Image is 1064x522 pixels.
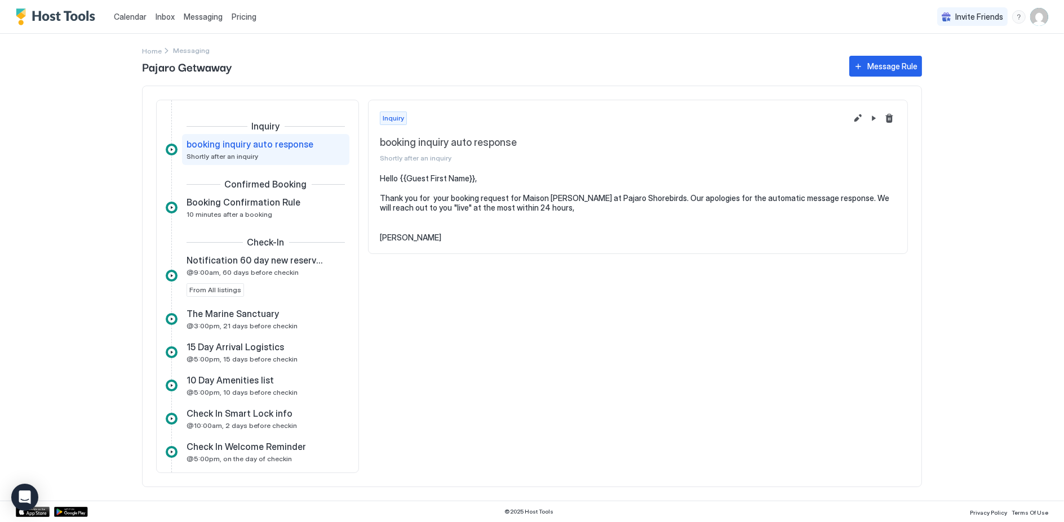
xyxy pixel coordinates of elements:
span: Messaging [184,12,223,21]
span: @3:00pm, 21 days before checkin [187,322,298,330]
span: Check In Welcome Reminder [187,441,306,452]
button: Edit message rule [851,111,865,125]
span: © 2025 Host Tools [504,508,553,515]
button: Message Rule [849,56,922,77]
span: Home [142,47,162,55]
a: Home [142,44,162,56]
span: From All listings [189,285,241,295]
span: @5:00pm, on the day of checkin [187,454,292,463]
button: Pause Message Rule [867,111,880,125]
div: menu [1012,10,1026,24]
div: Breadcrumb [142,44,162,56]
span: Privacy Policy [970,509,1007,516]
a: Messaging [184,11,223,23]
span: Invite Friends [955,12,1003,22]
a: Privacy Policy [970,506,1007,517]
a: Terms Of Use [1012,506,1048,517]
span: Notification 60 day new reservation Pajaro Team [187,255,327,266]
span: Inbox [156,12,175,21]
span: 10 Day Amenities list [187,374,274,386]
button: Delete message rule [883,111,896,125]
span: @10:00am, 2 days before checkin [187,421,297,430]
span: @9:00am, 60 days before checkin [187,268,299,276]
a: Host Tools Logo [16,8,100,25]
span: Pajaro Getwaway [142,58,838,75]
span: Check-In [247,237,285,248]
span: @5:00pm, 10 days before checkin [187,388,298,396]
span: Breadcrumb [173,46,210,55]
span: Shortly after an inquiry [187,152,258,160]
span: Calendar [114,12,147,21]
span: Check In Smart Lock info [187,408,292,419]
span: Pricing [232,12,256,22]
span: Confirmed Booking [225,179,307,190]
div: User profile [1030,8,1048,26]
span: Shortly after an inquiry [380,154,846,162]
span: The Marine Sanctuary [187,308,279,319]
span: Inquiry [383,113,404,123]
div: Message Rule [867,60,917,72]
a: App Store [16,507,50,517]
a: Inbox [156,11,175,23]
pre: Hello {{Guest First Name}}, Thank you for your booking request for Maison [PERSON_NAME] at Pajaro... [380,173,896,243]
span: 10 minutes after a booking [187,210,272,218]
span: booking inquiry auto response [187,139,313,150]
span: booking inquiry auto response [380,136,846,149]
span: @5:00pm, 15 days before checkin [187,355,298,363]
span: Terms Of Use [1012,509,1048,516]
span: Booking Confirmation Rule [187,197,300,208]
a: Google Play Store [54,507,88,517]
span: Inquiry [252,121,280,132]
div: Open Intercom Messenger [11,484,38,511]
span: 15 Day Arrival Logistics [187,341,284,353]
a: Calendar [114,11,147,23]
